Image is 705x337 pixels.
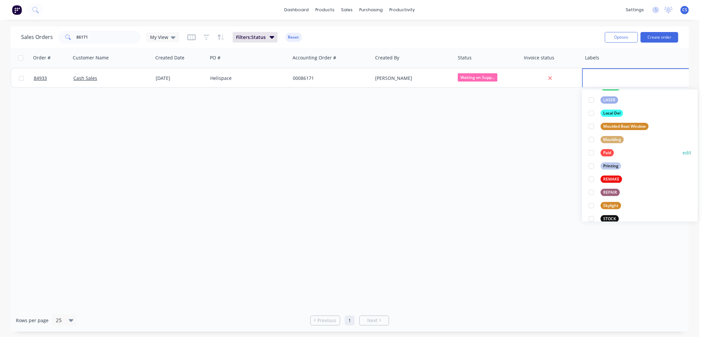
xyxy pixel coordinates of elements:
button: Create order [641,32,678,43]
div: Helispace [210,75,284,82]
div: purchasing [356,5,386,15]
div: [DATE] [156,75,205,82]
div: Printing [601,162,621,170]
a: Page 1 is your current page [345,316,355,325]
a: 84933 [34,68,73,88]
button: Reset [286,33,302,42]
a: Next page [360,317,389,324]
span: Filters: Status [236,34,266,41]
div: Local Del [601,110,623,117]
a: dashboard [281,5,312,15]
img: Factory [12,5,22,15]
div: 00086171 [293,75,366,82]
button: Filters:Status [233,32,278,43]
a: Previous page [311,317,340,324]
span: My View [150,34,168,41]
div: Status [458,54,472,61]
div: Labels [585,54,599,61]
div: REMAKE [601,176,622,183]
div: Order # [33,54,51,61]
h1: Sales Orders [21,34,53,40]
span: Rows per page [16,317,49,324]
input: Search... [77,31,141,44]
span: 84933 [34,75,47,82]
div: settings [622,5,647,15]
div: PO # [210,54,220,61]
span: Previous [318,317,336,324]
span: Waiting on Supp... [458,73,497,82]
div: Created Date [155,54,184,61]
div: Created By [375,54,399,61]
div: Moulding [601,136,624,143]
div: STOCK [601,215,619,222]
div: Moulded Boat Window [601,123,648,130]
div: products [312,5,338,15]
div: productivity [386,5,418,15]
div: Paid [601,149,614,156]
ul: Pagination [308,316,392,325]
div: Invoice status [524,54,554,61]
button: edit [683,149,691,156]
div: Accounting Order # [293,54,336,61]
span: Next [367,317,377,324]
div: Glueing [601,83,621,90]
button: Options [605,32,638,43]
div: LASER [601,96,618,104]
span: CS [682,7,687,13]
div: [PERSON_NAME] [375,75,449,82]
div: sales [338,5,356,15]
a: Cash Sales [73,75,97,81]
div: REPAIR [601,189,620,196]
div: Skylight [601,202,621,209]
div: Customer Name [73,54,109,61]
